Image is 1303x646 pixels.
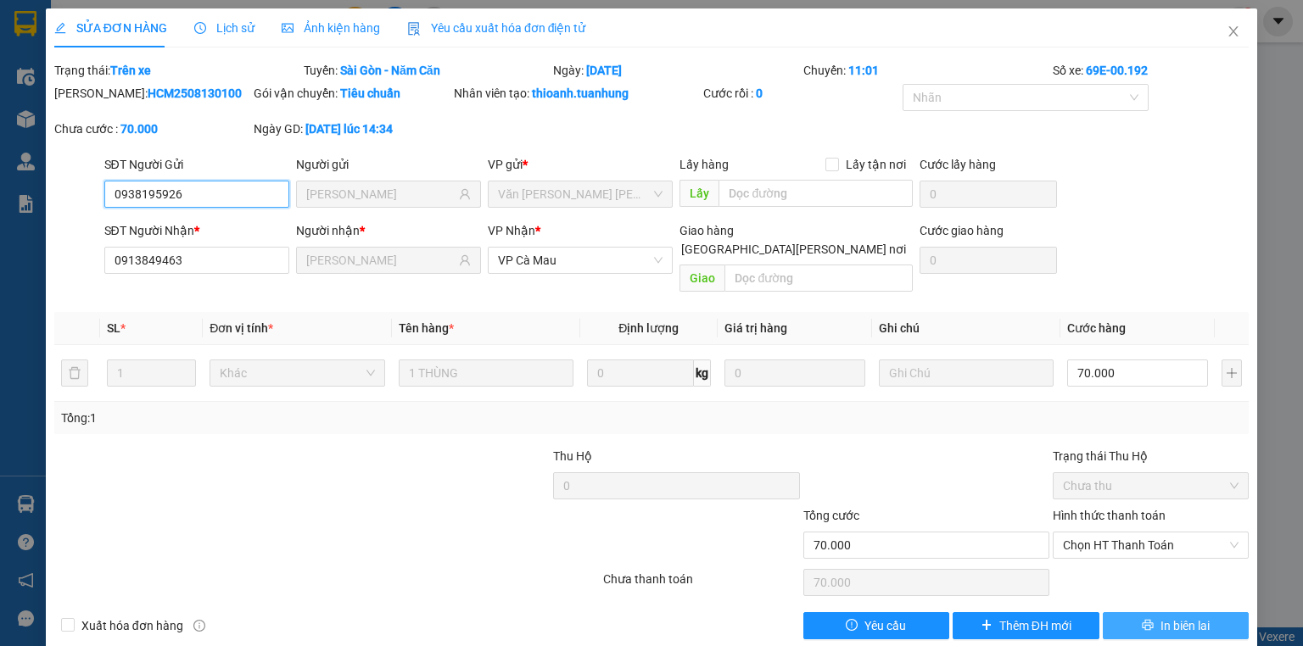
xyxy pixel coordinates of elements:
[551,61,801,80] div: Ngày:
[846,619,858,632] span: exclamation-circle
[724,265,913,292] input: Dọc đường
[553,449,592,463] span: Thu Hộ
[193,620,205,632] span: info-circle
[920,158,996,171] label: Cước lấy hàng
[1053,509,1166,522] label: Hình thức thanh toán
[618,321,679,335] span: Định lượng
[282,21,380,35] span: Ảnh kiện hàng
[601,570,801,599] div: Chưa thanh toán
[1142,619,1154,632] span: printer
[1051,61,1250,80] div: Số xe:
[210,321,273,335] span: Đơn vị tính
[305,122,393,136] b: [DATE] lúc 14:34
[459,188,471,200] span: user
[498,181,663,207] span: Văn phòng Hồ Chí Minh
[879,359,1054,387] input: Ghi Chú
[920,181,1057,208] input: Cước lấy hàng
[920,247,1057,274] input: Cước giao hàng
[679,158,729,171] span: Lấy hàng
[282,22,294,34] span: picture
[1103,612,1250,639] button: printerIn biên lai
[54,22,66,34] span: edit
[407,22,421,36] img: icon
[803,509,859,522] span: Tổng cước
[306,185,456,203] input: Tên người gửi
[120,122,158,136] b: 70.000
[61,409,504,427] div: Tổng: 1
[1160,616,1210,635] span: In biên lai
[459,254,471,266] span: user
[488,224,535,237] span: VP Nhận
[306,251,456,270] input: Tên người nhận
[254,84,450,103] div: Gói vận chuyển:
[872,312,1060,345] th: Ghi chú
[1222,359,1242,387] button: plus
[803,612,950,639] button: exclamation-circleYêu cầu
[1063,473,1239,498] span: Chưa thu
[953,612,1099,639] button: plusThêm ĐH mới
[54,21,167,35] span: SỬA ĐƠN HÀNG
[54,120,250,138] div: Chưa cước :
[724,359,865,387] input: 0
[1063,532,1239,558] span: Chọn HT Thanh Toán
[586,64,622,77] b: [DATE]
[1210,8,1257,56] button: Close
[340,86,400,100] b: Tiêu chuẩn
[296,155,481,174] div: Người gửi
[107,321,120,335] span: SL
[679,265,724,292] span: Giao
[674,240,913,259] span: [GEOGRAPHIC_DATA][PERSON_NAME] nơi
[61,359,88,387] button: delete
[340,64,440,77] b: Sài Gòn - Năm Căn
[220,360,374,386] span: Khác
[839,155,913,174] span: Lấy tận nơi
[999,616,1071,635] span: Thêm ĐH mới
[981,619,993,632] span: plus
[194,21,254,35] span: Lịch sử
[724,321,787,335] span: Giá trị hàng
[407,21,586,35] span: Yêu cầu xuất hóa đơn điện tử
[864,616,906,635] span: Yêu cầu
[104,221,289,240] div: SĐT Người Nhận
[1067,321,1126,335] span: Cước hàng
[1086,64,1148,77] b: 69E-00.192
[694,359,711,387] span: kg
[104,155,289,174] div: SĐT Người Gửi
[296,221,481,240] div: Người nhận
[194,22,206,34] span: clock-circle
[1227,25,1240,38] span: close
[110,64,151,77] b: Trên xe
[498,248,663,273] span: VP Cà Mau
[1053,447,1249,465] div: Trạng thái Thu Hộ
[488,155,673,174] div: VP gửi
[54,84,250,103] div: [PERSON_NAME]:
[532,86,629,100] b: thioanh.tuanhung
[920,224,1004,237] label: Cước giao hàng
[75,616,190,635] span: Xuất hóa đơn hàng
[719,180,913,207] input: Dọc đường
[679,224,734,237] span: Giao hàng
[399,359,573,387] input: VD: Bàn, Ghế
[679,180,719,207] span: Lấy
[53,61,302,80] div: Trạng thái:
[254,120,450,138] div: Ngày GD:
[454,84,700,103] div: Nhân viên tạo:
[848,64,879,77] b: 11:01
[756,86,763,100] b: 0
[703,84,899,103] div: Cước rồi :
[802,61,1051,80] div: Chuyến:
[399,321,454,335] span: Tên hàng
[302,61,551,80] div: Tuyến:
[148,86,242,100] b: HCM2508130100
